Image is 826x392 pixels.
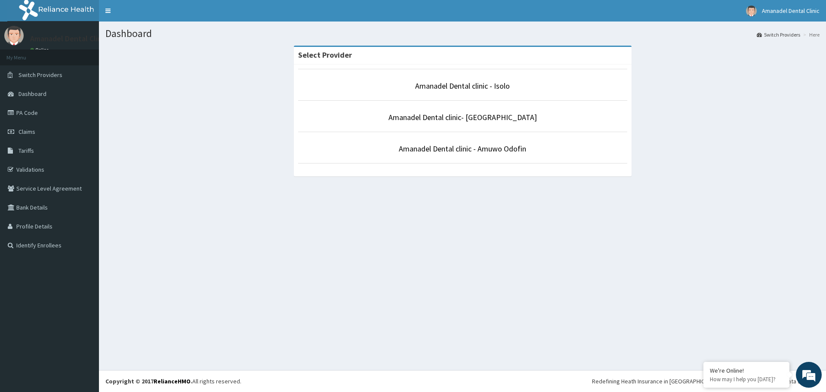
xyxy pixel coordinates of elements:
p: How may I help you today? [710,376,783,383]
span: Tariffs [18,147,34,154]
a: RelianceHMO [154,377,191,385]
a: Amanadel Dental clinic- [GEOGRAPHIC_DATA] [388,112,537,122]
a: Online [30,47,51,53]
img: User Image [4,26,24,45]
li: Here [801,31,820,38]
p: Amanadel Dental Clinic [30,35,108,43]
span: Amanadel Dental Clinic [762,7,820,15]
div: Redefining Heath Insurance in [GEOGRAPHIC_DATA] using Telemedicine and Data Science! [592,377,820,386]
footer: All rights reserved. [99,370,826,392]
img: User Image [746,6,757,16]
div: We're Online! [710,367,783,374]
a: Switch Providers [757,31,800,38]
h1: Dashboard [105,28,820,39]
a: Amanadel Dental clinic - Amuwo Odofin [399,144,526,154]
span: Dashboard [18,90,46,98]
span: Claims [18,128,35,136]
strong: Copyright © 2017 . [105,377,192,385]
a: Amanadel Dental clinic - Isolo [415,81,510,91]
span: Switch Providers [18,71,62,79]
strong: Select Provider [298,50,352,60]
